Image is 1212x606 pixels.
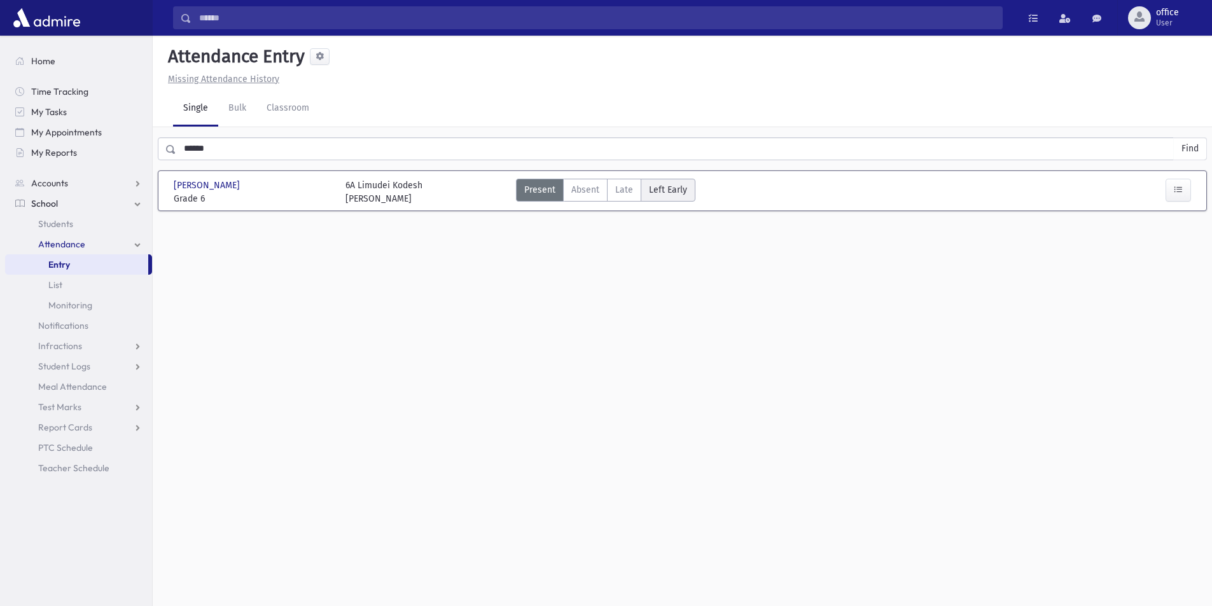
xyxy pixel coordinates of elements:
span: Students [38,218,73,230]
u: Missing Attendance History [168,74,279,85]
span: Monitoring [48,300,92,311]
a: Students [5,214,152,234]
span: Absent [571,183,599,196]
a: Accounts [5,173,152,193]
a: Test Marks [5,397,152,417]
a: Meal Attendance [5,376,152,397]
a: Notifications [5,315,152,336]
span: Late [615,183,633,196]
span: Grade 6 [174,192,333,205]
img: AdmirePro [10,5,83,31]
a: Attendance [5,234,152,254]
span: Accounts [31,177,68,189]
a: Teacher Schedule [5,458,152,478]
span: List [48,279,62,291]
a: Single [173,91,218,127]
span: My Appointments [31,127,102,138]
h5: Attendance Entry [163,46,305,67]
span: Home [31,55,55,67]
span: User [1156,18,1179,28]
span: Report Cards [38,422,92,433]
span: office [1156,8,1179,18]
span: Entry [48,259,70,270]
span: Notifications [38,320,88,331]
a: Home [5,51,152,71]
div: AttTypes [516,179,695,205]
span: Infractions [38,340,82,352]
span: Meal Attendance [38,381,107,392]
span: My Tasks [31,106,67,118]
a: List [5,275,152,295]
a: Infractions [5,336,152,356]
a: Report Cards [5,417,152,437]
span: My Reports [31,147,77,158]
span: Test Marks [38,401,81,413]
a: Time Tracking [5,81,152,102]
a: School [5,193,152,214]
span: Teacher Schedule [38,462,109,474]
a: My Reports [5,142,152,163]
a: Missing Attendance History [163,74,279,85]
button: Find [1174,138,1206,160]
a: Entry [5,254,148,275]
span: Time Tracking [31,86,88,97]
span: Present [524,183,555,196]
span: Attendance [38,238,85,250]
span: PTC Schedule [38,442,93,453]
input: Search [192,6,1002,29]
a: Monitoring [5,295,152,315]
a: Classroom [256,91,319,127]
span: [PERSON_NAME] [174,179,242,192]
div: 6A Limudei Kodesh [PERSON_NAME] [345,179,422,205]
span: Left Early [649,183,687,196]
a: PTC Schedule [5,437,152,458]
span: School [31,198,58,209]
a: My Tasks [5,102,152,122]
a: My Appointments [5,122,152,142]
span: Student Logs [38,361,90,372]
a: Student Logs [5,356,152,376]
a: Bulk [218,91,256,127]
